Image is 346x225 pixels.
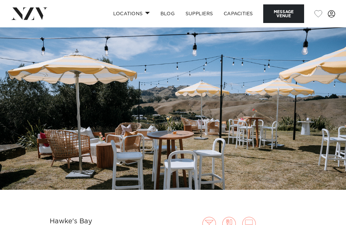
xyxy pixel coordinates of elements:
[218,6,258,21] a: Capacities
[11,7,48,20] img: nzv-logo.png
[180,6,218,21] a: SUPPLIERS
[155,6,180,21] a: BLOG
[108,6,155,21] a: Locations
[263,4,304,23] button: Message Venue
[50,218,92,225] small: Hawke's Bay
